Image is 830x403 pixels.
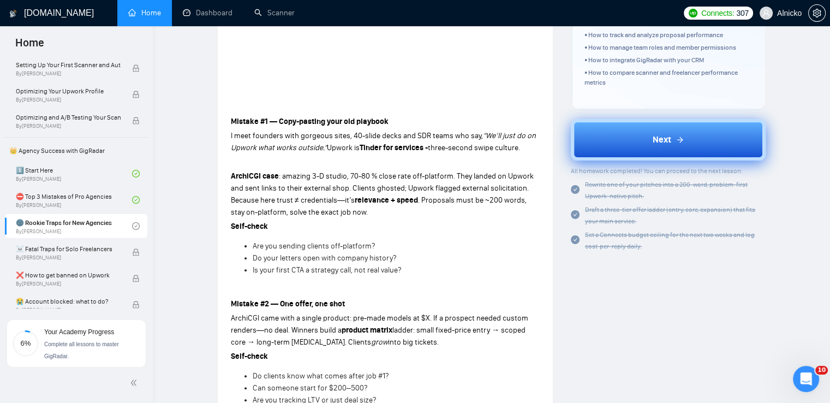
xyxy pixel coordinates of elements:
[44,328,114,336] span: Your Academy Progress
[808,9,826,17] a: setting
[231,222,268,231] strong: Self-check
[16,296,121,307] span: 😭 Account blocked: what to do?
[342,325,392,335] strong: product matrix
[132,64,140,72] span: lock
[34,311,43,319] button: вибір GIF-файлів
[815,366,828,375] span: 10
[7,35,53,58] span: Home
[571,235,580,244] span: check-circle
[132,222,140,230] span: check-circle
[5,140,147,162] span: 👑 Agency Success with GigRadar
[653,133,671,146] span: Next
[253,383,367,393] span: Can someone start for $200–500?
[132,301,140,309] span: lock
[9,288,209,306] textarea: Повідомлення...
[701,7,734,19] span: Connects:
[231,117,389,126] strong: Mistake #1 — Copy-pasting your old playbook
[9,265,210,298] div: kateryna.skoryk@alnicko.com каже…
[231,171,279,181] strong: ArchiCGI case
[571,210,580,219] span: check-circle
[16,162,132,186] a: 1️⃣ Start HereBy[PERSON_NAME]
[571,119,766,161] button: Next
[16,307,121,313] span: By [PERSON_NAME]
[16,244,121,254] span: ☠️ Fatal Traps for Solo Freelancers
[17,185,170,250] div: I hope that helps 🙏 If there’s anything else I can assist you with, please don’t hesitate to let ...
[585,231,755,250] span: Set a Connects budget ceiling for the next two weeks and log cost-per-reply daily.
[17,35,170,110] div: - when we click on this one, we can see the same job post that you sent us. Also, as you can see,...
[371,337,388,347] em: grow
[128,8,161,17] a: homeHome
[253,241,375,251] span: Are you sending clients off-platform?
[253,371,389,381] span: Do clients know what comes after job #1?
[253,253,396,263] span: Do your letters open with company history?
[428,143,520,152] span: three-second swipe culture.
[360,143,428,152] strong: Tinder for services -
[231,299,345,309] strong: Mistake #2 — One offer, one shot
[16,70,121,77] span: By [PERSON_NAME]
[689,9,697,17] img: upwork-logo.png
[231,313,528,335] span: ArchiCGI came with a single product: pre-made models at $X. If a prospect needed custom renders—n...
[16,86,121,97] span: Optimizing Your Upwork Profile
[16,281,121,287] span: By [PERSON_NAME]
[132,196,140,204] span: check-circle
[130,377,141,388] span: double-left
[16,270,121,281] span: ❌ How to get banned on Upwork
[132,91,140,98] span: lock
[355,195,418,205] strong: relevance + speed
[132,265,210,289] div: Yes. Thank you)
[585,181,748,200] span: Rewrite one of your pitches into a 200-word, problem-first Upwork-native pitch.
[53,5,75,14] h1: Dima
[253,265,401,275] span: Is your first CTA a strategy call, not real value?
[584,55,752,66] p: • How to integrate GigRadar with your CRM
[762,9,770,17] span: user
[16,214,132,238] a: 🌚 Rookie Traps for New AgenciesBy[PERSON_NAME]
[31,6,49,23] img: Profile image for Dima
[132,170,140,177] span: check-circle
[793,366,819,392] iframe: Intercom live chat
[16,60,121,70] span: Setting Up Your First Scanner and Auto-Bidder
[16,188,132,212] a: ⛔ Top 3 Mistakes of Pro AgenciesBy[PERSON_NAME]
[16,97,121,103] span: By [PERSON_NAME]
[52,311,61,319] button: Завантажити вкладений файл
[23,100,64,109] b: $10 - $30
[584,68,752,88] p: • How to compare scanner and freelancer performance metrics
[16,123,121,129] span: By [PERSON_NAME]
[231,352,268,361] strong: Self-check
[584,43,752,53] p: • How to manage team roles and member permissions
[736,7,748,19] span: 307
[231,171,534,205] span: : amazing 3-D studio, 70-80 % close rate off-platform. They landed on Upwork and sent links to th...
[13,340,39,347] span: 6%
[132,275,140,282] span: lock
[132,248,140,256] span: lock
[808,4,826,22] button: setting
[584,30,752,40] p: • How to track and analyze proposal performance
[9,5,17,22] img: logo
[231,131,483,140] span: I meet founders with gorgeous sites, 40-slide decks and SDR teams who say,
[16,112,121,123] span: Optimizing and A/B Testing Your Scanner for Better Results
[17,311,26,319] button: Вибір емодзі
[254,8,295,17] a: searchScanner
[132,117,140,125] span: lock
[16,254,121,261] span: By [PERSON_NAME]
[183,8,232,17] a: dashboardDashboard
[192,4,211,24] div: Закрити
[53,14,139,25] p: У мережі останні 15 хв
[388,337,439,347] span: into big tickets.
[171,4,192,25] button: Головна
[571,167,743,175] span: All homework completed! You can proceed to the next lesson:
[141,271,201,282] div: Yes. Thank you)
[187,306,205,324] button: Надіслати повідомлення…
[7,4,28,25] button: go back
[327,143,360,152] span: Upwork is
[44,341,119,359] span: Complete all lessons to master GigRadar.
[571,185,580,194] span: check-circle
[585,206,755,225] span: Draft a three-tier offer ladder (entry, core, expansion) that fits your main service.
[69,311,78,319] button: Start recording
